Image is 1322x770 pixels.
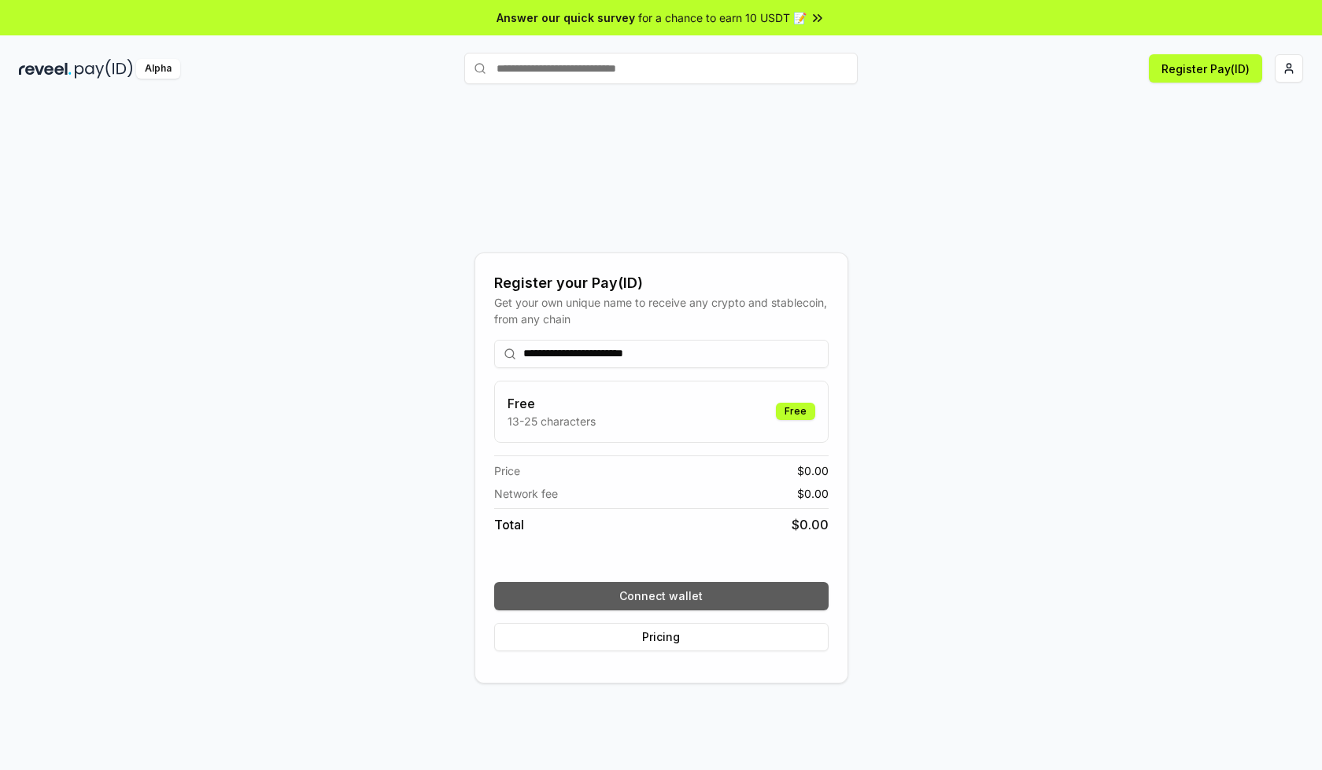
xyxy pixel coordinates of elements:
div: Register your Pay(ID) [494,272,829,294]
span: $ 0.00 [797,462,829,479]
button: Pricing [494,623,829,651]
span: Network fee [494,485,558,502]
button: Connect wallet [494,582,829,610]
img: pay_id [75,59,133,79]
span: Answer our quick survey [497,9,635,26]
span: $ 0.00 [792,515,829,534]
span: Price [494,462,520,479]
img: reveel_dark [19,59,72,79]
button: Register Pay(ID) [1149,54,1262,83]
div: Alpha [136,59,180,79]
span: $ 0.00 [797,485,829,502]
p: 13-25 characters [508,413,596,429]
h3: Free [508,394,596,413]
span: Total [494,515,524,534]
span: for a chance to earn 10 USDT 📝 [638,9,807,26]
div: Free [776,403,815,420]
div: Get your own unique name to receive any crypto and stablecoin, from any chain [494,294,829,327]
